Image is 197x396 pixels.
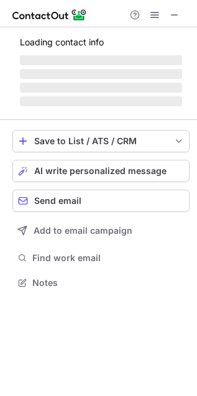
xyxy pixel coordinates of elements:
span: Find work email [32,252,185,264]
button: Send email [12,190,190,212]
span: Send email [34,196,81,206]
button: Add to email campaign [12,219,190,242]
span: AI write personalized message [34,166,167,176]
span: ‌ [20,69,182,79]
span: ‌ [20,83,182,93]
span: ‌ [20,96,182,106]
button: Notes [12,274,190,292]
img: ContactOut v5.3.10 [12,7,87,22]
span: Add to email campaign [34,226,132,236]
span: ‌ [20,55,182,65]
span: Notes [32,277,185,288]
button: Find work email [12,249,190,267]
button: AI write personalized message [12,160,190,182]
div: Save to List / ATS / CRM [34,136,168,146]
button: save-profile-one-click [12,130,190,152]
p: Loading contact info [20,37,182,47]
